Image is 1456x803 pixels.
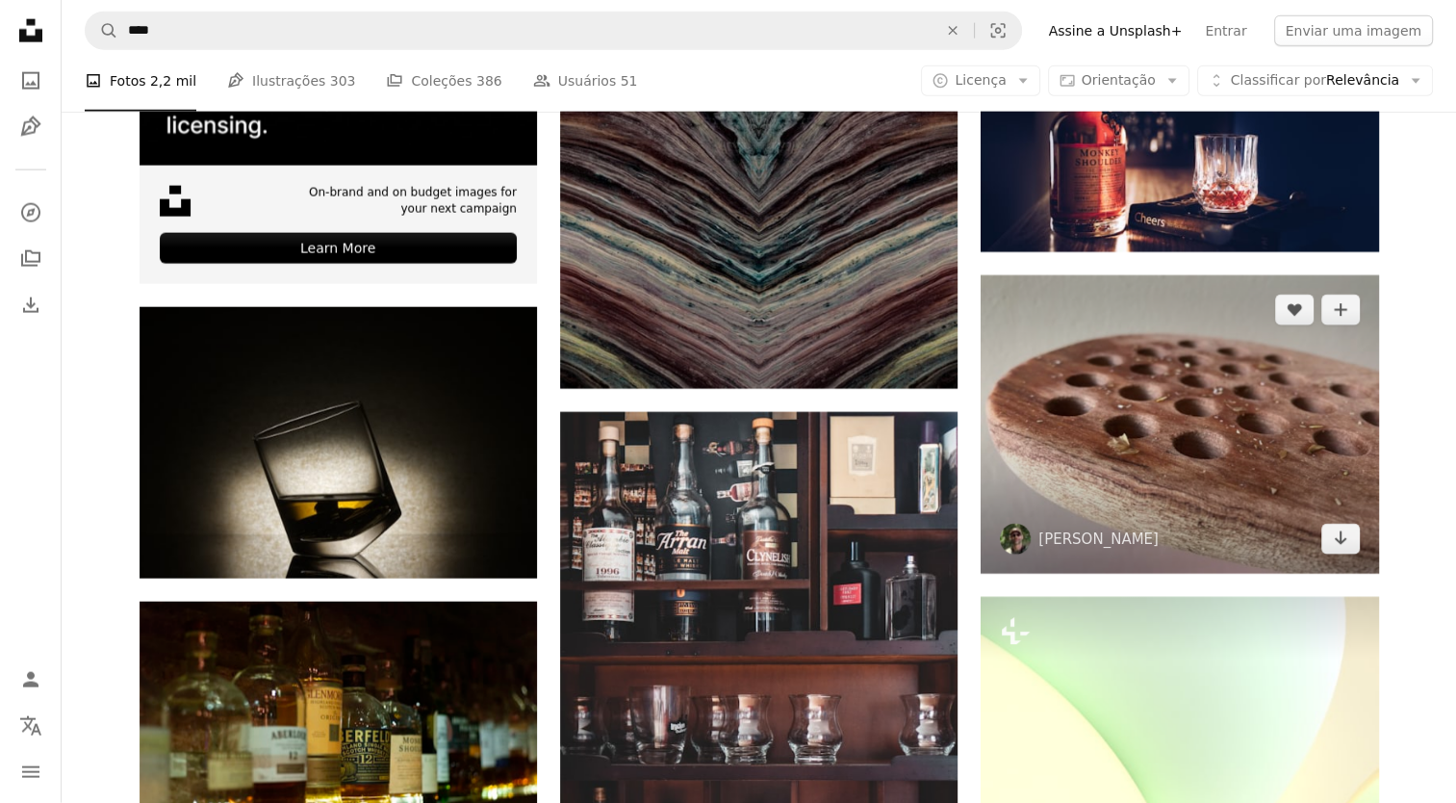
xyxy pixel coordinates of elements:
span: Orientação [1082,72,1156,88]
img: Um copo de uísque sentado em cima de uma mesa [140,307,537,579]
button: Enviar uma imagem [1274,15,1433,46]
img: uma tábua de madeira com furos [981,275,1378,574]
span: 51 [621,70,638,91]
a: Entrar [1193,15,1258,46]
button: Curtir [1275,295,1314,325]
button: Licença [921,65,1039,96]
a: uma tábua de madeira com furos [981,415,1378,432]
a: Início — Unsplash [12,12,50,54]
button: Pesquisa visual [975,13,1021,49]
button: Classificar porRelevância [1197,65,1433,96]
div: Learn More [160,233,517,264]
img: file-1631678316303-ed18b8b5cb9cimage [160,186,191,217]
a: Explorar [12,194,50,232]
span: 386 [476,70,502,91]
a: uma fileira de garrafas de álcool em uma prateleira [140,725,537,742]
button: Pesquise na Unsplash [86,13,118,49]
a: Ilustrações [12,108,50,146]
a: Ilustrações 303 [227,50,355,112]
span: Classificar por [1231,72,1326,88]
a: Assine a Unsplash+ [1037,15,1194,46]
button: Adicionar à coleção [1321,295,1360,325]
img: uma garrafa de uísque e um copo em uma mesa [981,29,1378,252]
span: On-brand and on budget images for your next campaign [298,185,517,218]
a: Coleções 386 [386,50,501,112]
span: 303 [330,70,356,91]
a: Um close-up de um telefone celular com um fundo desfocado [981,742,1378,760]
a: vidro de beber transparente na prateleira de madeira marrom [560,652,958,669]
button: Limpar [932,13,974,49]
span: Relevância [1231,71,1399,91]
a: Um copo de uísque sentado em cima de uma mesa [140,433,537,451]
a: Histórico de downloads [12,286,50,324]
a: Coleções [12,240,50,278]
a: Fotos [12,62,50,100]
form: Pesquise conteúdo visual em todo o site [85,12,1022,50]
a: uma garrafa de uísque e um copo em uma mesa [981,131,1378,148]
a: Usuários 51 [533,50,638,112]
a: [PERSON_NAME] [1038,530,1159,549]
button: Orientação [1048,65,1189,96]
span: Licença [955,72,1006,88]
a: Entrar / Cadastrar-se [12,661,50,699]
img: Ir para o perfil de Jeremy Boley [1000,524,1031,555]
button: Idioma [12,707,50,745]
a: Baixar [1321,524,1360,555]
button: Menu [12,753,50,791]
